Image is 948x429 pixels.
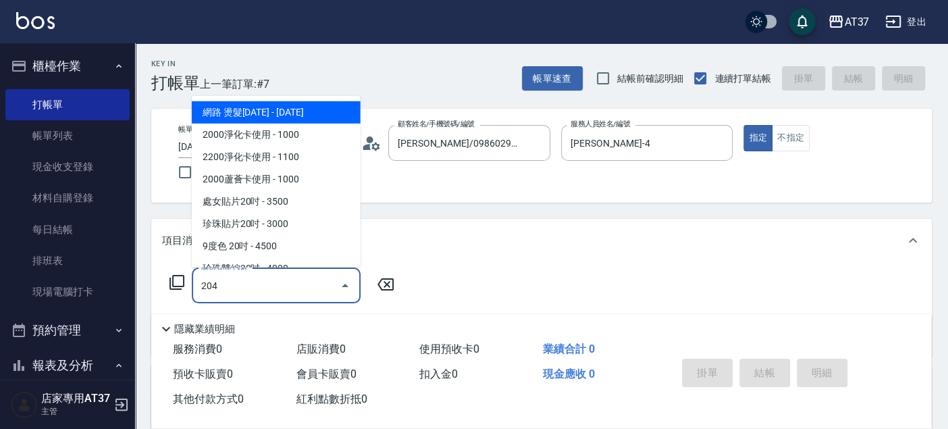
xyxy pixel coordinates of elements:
[5,245,130,276] a: 排班表
[789,8,816,35] button: save
[543,343,595,355] span: 業績合計 0
[192,235,361,257] span: 9度色 20吋 - 4500
[296,368,357,380] span: 會員卡販賣 0
[192,213,361,235] span: 珍珠貼片20吋 - 3000
[543,368,595,380] span: 現金應收 0
[772,125,810,151] button: 不指定
[174,322,235,336] p: 隱藏業績明細
[41,392,110,405] h5: 店家專用AT37
[5,89,130,120] a: 打帳單
[173,368,233,380] span: 預收卡販賣 0
[5,348,130,383] button: 報表及分析
[5,49,130,84] button: 櫃檯作業
[178,124,207,134] label: 帳單日期
[714,72,771,86] span: 連續打單結帳
[151,59,200,68] h2: Key In
[192,101,361,124] span: 網路 燙髮[DATE] - [DATE]
[880,9,932,34] button: 登出
[419,368,458,380] span: 扣入金 0
[5,276,130,307] a: 現場電腦打卡
[162,234,203,248] p: 項目消費
[822,8,874,36] button: AT37
[334,275,356,297] button: Close
[178,136,321,158] input: YYYY/MM/DD hh:mm
[571,119,630,129] label: 服務人員姓名/編號
[192,124,361,146] span: 2000淨化卡使用 - 1000
[522,66,583,91] button: 帳單速查
[743,125,772,151] button: 指定
[844,14,869,30] div: AT37
[5,313,130,348] button: 預約管理
[11,391,38,418] img: Person
[192,257,361,280] span: 珍珠雙編20吋 - 4000
[16,12,55,29] img: Logo
[192,146,361,168] span: 2200淨化卡使用 - 1100
[192,191,361,213] span: 處女貼片20吋 - 3500
[5,214,130,245] a: 每日結帳
[5,120,130,151] a: 帳單列表
[200,76,269,93] span: 上一筆訂單:#7
[5,151,130,182] a: 現金收支登錄
[398,119,475,129] label: 顧客姓名/手機號碼/編號
[192,168,361,191] span: 2000蘆薈卡使用 - 1000
[173,393,244,405] span: 其他付款方式 0
[151,219,932,262] div: 項目消費
[173,343,222,355] span: 服務消費 0
[419,343,479,355] span: 使用預收卡 0
[296,343,346,355] span: 店販消費 0
[617,72,683,86] span: 結帳前確認明細
[296,393,367,405] span: 紅利點數折抵 0
[151,74,200,93] h3: 打帳單
[5,182,130,213] a: 材料自購登錄
[41,405,110,418] p: 主管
